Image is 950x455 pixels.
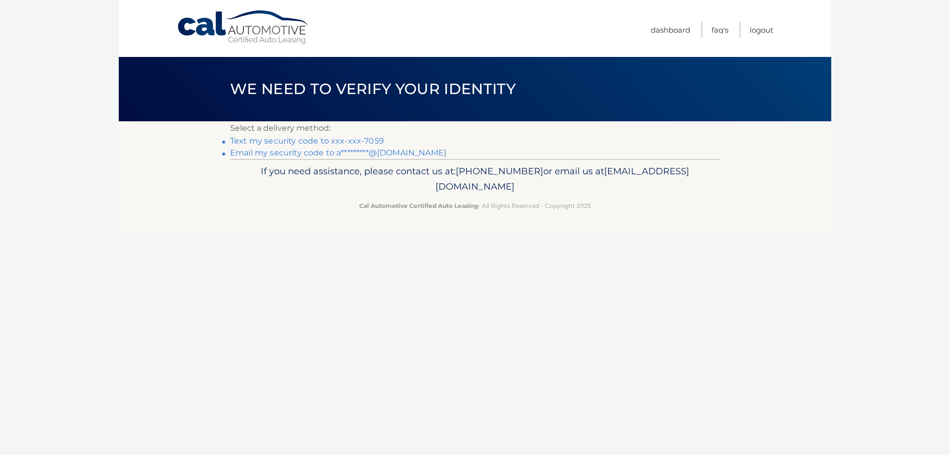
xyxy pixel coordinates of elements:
a: Text my security code to xxx-xxx-7059 [230,136,384,146]
span: We need to verify your identity [230,80,516,98]
a: Email my security code to a*********@[DOMAIN_NAME] [230,148,446,157]
span: [PHONE_NUMBER] [456,165,543,177]
a: Logout [750,22,773,38]
a: Dashboard [651,22,690,38]
strong: Cal Automotive Certified Auto Leasing [359,202,478,209]
a: Cal Automotive [177,10,310,45]
p: Select a delivery method: [230,121,720,135]
p: If you need assistance, please contact us at: or email us at [237,163,713,195]
p: - All Rights Reserved - Copyright 2025 [237,201,713,211]
a: FAQ's [712,22,728,38]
